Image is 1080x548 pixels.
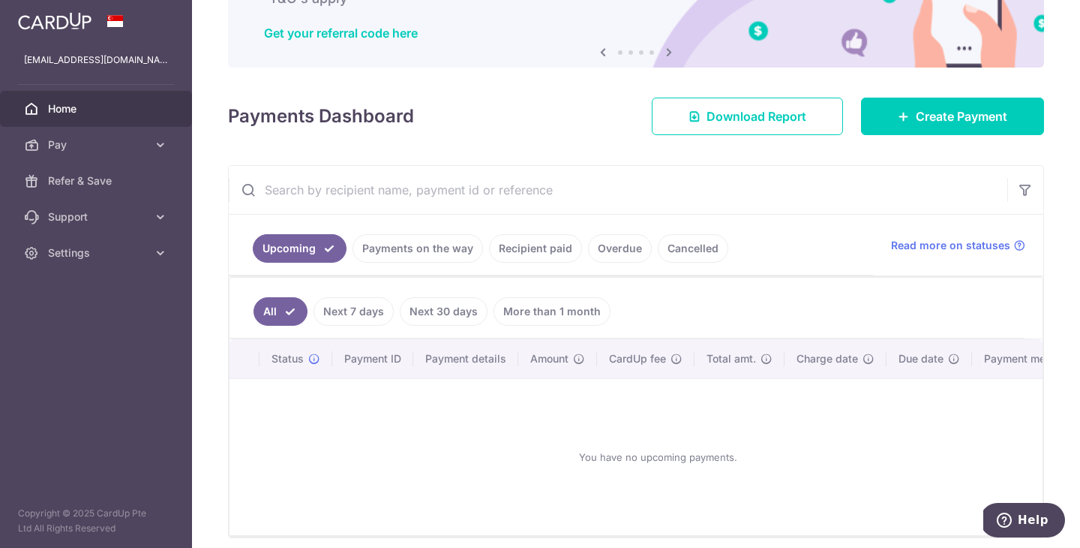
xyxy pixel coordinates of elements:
a: Recipient paid [489,234,582,263]
span: Home [48,101,147,116]
input: Search by recipient name, payment id or reference [229,166,1007,214]
span: Amount [530,351,568,366]
span: Due date [898,351,943,366]
a: Read more on statuses [891,238,1025,253]
span: Create Payment [916,107,1007,125]
h4: Payments Dashboard [228,103,414,130]
iframe: Opens a widget where you can find more information [983,503,1065,540]
a: More than 1 month [493,297,610,326]
span: Support [48,209,147,224]
span: Download Report [706,107,806,125]
span: Settings [48,245,147,260]
span: Pay [48,137,147,152]
a: All [253,297,307,326]
span: Total amt. [706,351,756,366]
a: Cancelled [658,234,728,263]
a: Download Report [652,98,843,135]
img: CardUp [18,12,91,30]
a: Upcoming [253,234,346,263]
th: Payment details [413,339,518,378]
a: Payments on the way [352,234,483,263]
a: Create Payment [861,98,1044,135]
div: You have no upcoming payments. [247,391,1068,523]
a: Next 30 days [400,297,487,326]
span: Read more on statuses [891,238,1010,253]
a: Overdue [588,234,652,263]
th: Payment ID [332,339,413,378]
p: [EMAIL_ADDRESS][DOMAIN_NAME] [24,53,168,68]
span: Status [271,351,304,366]
a: Get your referral code here [264,26,418,41]
span: CardUp fee [609,351,666,366]
span: Charge date [796,351,858,366]
a: Next 7 days [313,297,394,326]
span: Refer & Save [48,173,147,188]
